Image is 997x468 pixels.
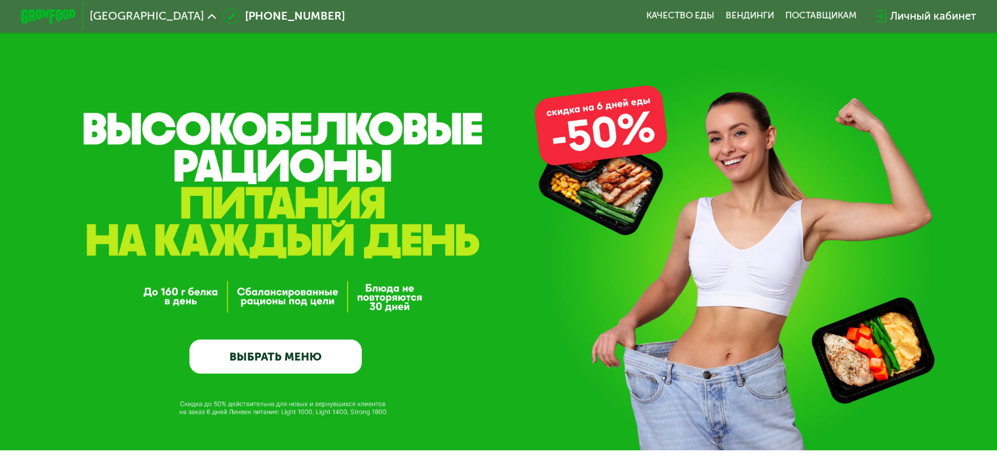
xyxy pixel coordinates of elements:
div: поставщикам [785,10,857,22]
a: Вендинги [726,10,774,22]
a: ВЫБРАТЬ МЕНЮ [189,340,362,374]
a: Качество еды [646,10,714,22]
div: Личный кабинет [890,8,976,24]
span: [GEOGRAPHIC_DATA] [90,10,204,22]
a: [PHONE_NUMBER] [223,8,345,24]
